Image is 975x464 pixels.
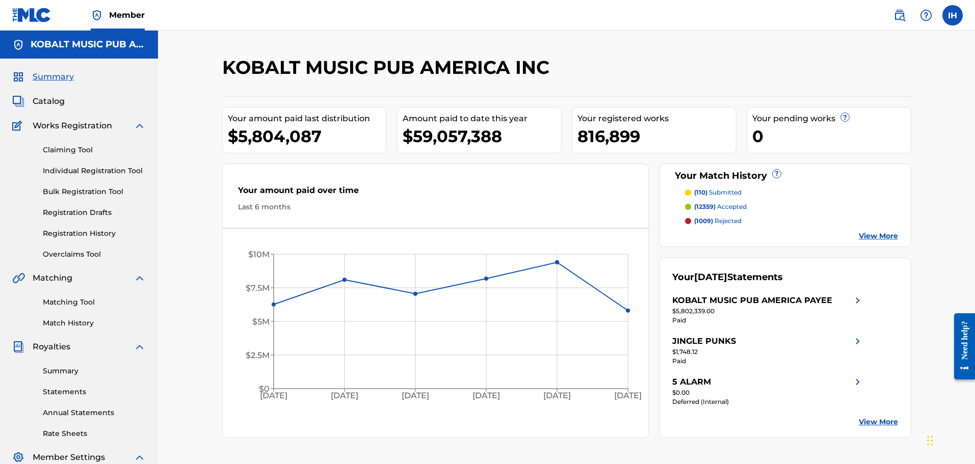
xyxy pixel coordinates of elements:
[694,202,747,211] p: accepted
[694,188,742,197] p: submitted
[222,56,555,79] h2: KOBALT MUSIC PUB AMERICA INC
[12,39,24,51] img: Accounts
[43,249,146,260] a: Overclaims Tool
[134,120,146,132] img: expand
[672,347,864,357] div: $1,748.12
[245,283,269,293] tspan: $7.5M
[752,113,911,125] div: Your pending works
[403,113,561,125] div: Amount paid to date this year
[672,316,864,325] div: Paid
[672,397,864,406] div: Deferred (Internal)
[543,391,571,401] tspan: [DATE]
[685,188,898,197] a: (110) submitted
[252,317,269,326] tspan: $5M
[752,125,911,148] div: 0
[614,391,642,401] tspan: [DATE]
[245,350,269,360] tspan: $2.5M
[672,357,864,366] div: Paid
[694,203,716,210] span: (12359)
[259,391,287,401] tspan: [DATE]
[672,307,864,316] div: $5,802,339.00
[859,231,898,241] a: View More
[672,388,864,397] div: $0.00
[12,272,25,284] img: Matching
[672,294,832,307] div: KOBALT MUSIC PUB AMERICA PAYEE
[33,272,72,284] span: Matching
[228,113,386,125] div: Your amount paid last distribution
[134,272,146,284] img: expand
[43,228,146,239] a: Registration History
[33,341,70,353] span: Royalties
[238,202,634,212] div: Last 6 months
[109,9,145,21] span: Member
[672,335,864,366] a: JINGLE PUNKSright chevron icon$1,748.12Paid
[889,5,910,25] a: Public Search
[43,387,146,397] a: Statements
[43,207,146,218] a: Registration Drafts
[91,9,103,21] img: Top Rightsholder
[942,5,963,25] div: User Menu
[331,391,358,401] tspan: [DATE]
[134,451,146,463] img: expand
[672,376,711,388] div: 5 ALARM
[403,125,561,148] div: $59,057,388
[43,318,146,329] a: Match History
[946,305,975,387] iframe: Resource Center
[248,250,269,259] tspan: $10M
[694,217,713,225] span: (1009)
[12,95,65,107] a: CatalogCatalog
[694,216,742,226] p: rejected
[43,428,146,439] a: Rate Sheets
[685,216,898,226] a: (1009) rejected
[228,125,386,148] div: $5,804,087
[33,71,74,83] span: Summary
[134,341,146,353] img: expand
[672,294,864,325] a: KOBALT MUSIC PUB AMERICA PAYEEright chevron icon$5,802,339.00Paid
[43,407,146,418] a: Annual Statements
[927,425,933,456] div: Drag
[31,39,146,50] h5: KOBALT MUSIC PUB AMERICA INC
[43,166,146,176] a: Individual Registration Tool
[33,120,112,132] span: Works Registration
[33,451,105,463] span: Member Settings
[916,5,936,25] div: Help
[43,366,146,376] a: Summary
[12,71,74,83] a: SummarySummary
[859,417,898,427] a: View More
[12,71,24,83] img: Summary
[893,9,906,21] img: search
[12,8,51,22] img: MLC Logo
[577,125,736,148] div: 816,899
[841,113,849,121] span: ?
[920,9,932,21] img: help
[852,335,864,347] img: right chevron icon
[672,376,864,406] a: 5 ALARMright chevron icon$0.00Deferred (Internal)
[924,415,975,464] iframe: Chat Widget
[43,186,146,197] a: Bulk Registration Tool
[694,188,707,196] span: (110)
[472,391,500,401] tspan: [DATE]
[33,95,65,107] span: Catalog
[672,169,898,183] div: Your Match History
[672,270,783,284] div: Your Statements
[238,184,634,202] div: Your amount paid over time
[43,297,146,308] a: Matching Tool
[12,341,24,353] img: Royalties
[773,170,781,178] span: ?
[852,294,864,307] img: right chevron icon
[672,335,736,347] div: JINGLE PUNKS
[685,202,898,211] a: (12359) accepted
[577,113,736,125] div: Your registered works
[258,384,269,394] tspan: $0
[402,391,429,401] tspan: [DATE]
[852,376,864,388] img: right chevron icon
[43,145,146,155] a: Claiming Tool
[12,120,25,132] img: Works Registration
[694,271,727,283] span: [DATE]
[12,451,24,463] img: Member Settings
[12,95,24,107] img: Catalog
